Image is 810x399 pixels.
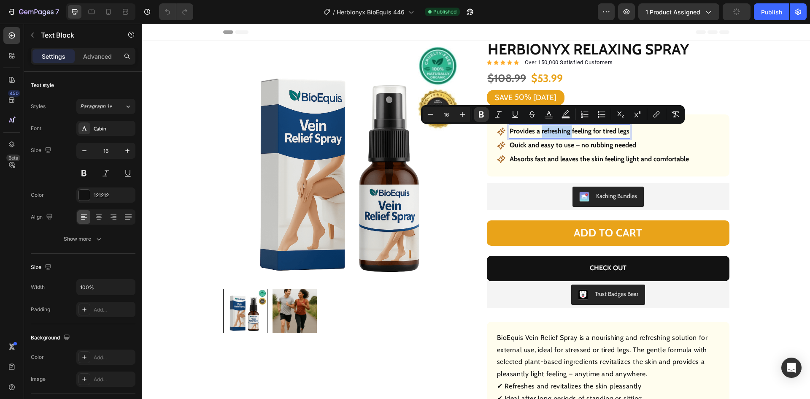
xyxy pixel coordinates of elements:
[31,353,44,361] div: Color
[367,130,547,142] p: Absorbs fast and leaves the skin feeling light and comfortable
[437,168,447,178] img: KachingBundles.png
[433,8,456,16] span: Published
[55,7,59,17] p: 7
[345,197,587,222] button: ADD TO CART
[429,261,503,281] button: Trust Badges Bear
[448,239,484,251] div: CHECK OUT
[94,192,133,199] div: 121212
[142,24,810,399] iframe: Design area
[80,103,112,110] span: Paragraph 1*
[383,35,471,43] p: Over 150,000 Satisfied Customers
[781,358,802,378] div: Open Intercom Messenger
[432,201,500,217] div: ADD TO CART
[367,103,487,111] strong: Provides a refreshing feeling for tired legs
[367,116,494,128] p: Quick and easy to use – no rubbing needed
[94,376,133,383] div: Add...
[83,52,112,61] p: Advanced
[367,101,488,115] div: Rich Text Editor. Editing area: main
[334,50,361,68] a: Home
[31,212,54,223] div: Align
[31,262,53,273] div: Size
[6,155,20,161] div: Beta
[41,30,113,40] p: Text Block
[31,283,45,291] div: Width
[337,8,405,16] span: Herbionyx BioEquis 446
[8,90,20,97] div: 450
[31,103,46,110] div: Styles
[77,280,135,295] input: Auto
[425,55,471,62] span: Track Your Order
[31,375,46,383] div: Image
[64,235,103,243] div: Show more
[42,52,65,61] p: Settings
[31,332,72,344] div: Background
[355,310,566,354] p: BioEquis Vein Relief Spray is a nourishing and refreshing solution for external use, ideal for st...
[31,191,44,199] div: Color
[94,306,133,314] div: Add...
[76,99,135,114] button: Paragraph 1*
[345,47,385,62] div: $108.99
[454,168,495,177] div: Kaching Bundles
[372,68,390,79] div: 50%
[31,231,135,247] button: Show more
[363,8,447,42] img: HerbionyX logo featuring bold yellow lettering on a black background, representing a natural heal...
[31,306,50,313] div: Padding
[388,47,421,62] div: $53.99
[436,266,446,276] img: CLDR_q6erfwCEAE=.png
[345,232,587,258] button: CHECK OUT
[421,105,685,124] div: Editor contextual toolbar
[390,68,416,80] div: [DATE]
[94,354,133,361] div: Add...
[31,145,53,156] div: Size
[754,3,789,20] button: Publish
[638,3,719,20] button: 1 product assigned
[339,55,356,62] span: Home
[761,8,782,16] div: Publish
[173,16,192,35] summary: Search
[360,5,451,45] a: HerbionyX logo featuring bold yellow lettering on a black background, representing a natural heal...
[31,81,54,89] div: Text style
[362,50,387,68] a: Shop
[453,266,496,275] div: Trust Badges Bear
[392,55,415,62] span: Contact
[3,3,63,20] button: 7
[333,8,335,16] span: /
[420,50,476,68] a: Track Your Order
[351,68,372,80] div: SAVE
[387,50,420,68] a: Contact
[367,55,382,62] span: Shop
[355,358,539,391] p: ✔ Refreshes and revitalizes the skin pleasantly ✔ Ideal after long periods of standing or sitting...
[430,163,502,183] button: Kaching Bundles
[94,125,133,133] div: Cabin
[159,3,193,20] div: Undo/Redo
[31,125,41,132] div: Font
[645,8,700,16] span: 1 product assigned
